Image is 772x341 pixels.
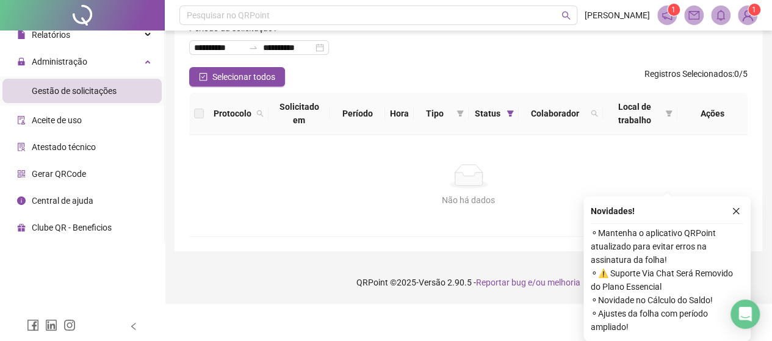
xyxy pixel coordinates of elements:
footer: QRPoint © 2025 - 2.90.5 - [165,261,772,304]
img: 72411 [738,6,757,24]
span: [PERSON_NAME] [585,9,650,22]
span: filter [504,104,516,123]
span: 1 [671,5,676,14]
span: search [254,104,266,123]
button: Selecionar todos [189,67,285,87]
span: Registros Selecionados [644,69,732,79]
span: search [256,110,264,117]
span: Relatórios [32,30,70,40]
span: instagram [63,319,76,331]
span: 1 [752,5,756,14]
span: Selecionar todos [212,70,275,84]
span: mail [688,10,699,21]
span: filter [456,110,464,117]
span: Versão [419,278,446,287]
span: Central de ajuda [32,196,93,206]
span: Clube QR - Beneficios [32,223,112,232]
span: check-square [199,73,207,81]
div: Ações [682,107,743,120]
span: ⚬ Novidade no Cálculo do Saldo! [591,293,743,307]
span: Gestão de solicitações [32,86,117,96]
span: Colaborador [524,107,586,120]
span: search [591,110,598,117]
sup: 1 [668,4,680,16]
span: bell [715,10,726,21]
span: Atestado técnico [32,142,96,152]
span: search [588,104,601,123]
span: audit [17,116,26,124]
span: left [129,322,138,331]
span: ⚬ Ajustes da folha com período ampliado! [591,307,743,334]
span: Status [474,107,502,120]
span: qrcode [17,170,26,178]
span: swap-right [248,43,258,52]
span: search [561,11,571,20]
span: filter [663,98,675,129]
span: Tipo [419,107,452,120]
span: linkedin [45,319,57,331]
span: notification [662,10,673,21]
span: close [732,207,740,215]
span: solution [17,143,26,151]
span: info-circle [17,196,26,205]
span: Local de trabalho [608,100,660,127]
div: Open Intercom Messenger [731,300,760,329]
span: file [17,31,26,39]
span: : 0 / 5 [644,67,748,87]
span: ⚬ ⚠️ Suporte Via Chat Será Removido do Plano Essencial [591,267,743,293]
span: Protocolo [214,107,251,120]
span: facebook [27,319,39,331]
span: gift [17,223,26,232]
span: lock [17,57,26,66]
th: Período [330,93,384,135]
span: ⚬ Mantenha o aplicativo QRPoint atualizado para evitar erros na assinatura da folha! [591,226,743,267]
span: Reportar bug e/ou melhoria [476,278,580,287]
span: filter [454,104,466,123]
th: Solicitado em [269,93,330,135]
span: Novidades ! [591,204,635,218]
th: Hora [385,93,414,135]
span: to [248,43,258,52]
sup: Atualize o seu contato no menu Meus Dados [748,4,760,16]
span: Administração [32,57,87,66]
span: filter [665,110,673,117]
span: filter [507,110,514,117]
span: Gerar QRCode [32,169,86,179]
span: Aceite de uso [32,115,82,125]
div: Não há dados [204,193,733,207]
